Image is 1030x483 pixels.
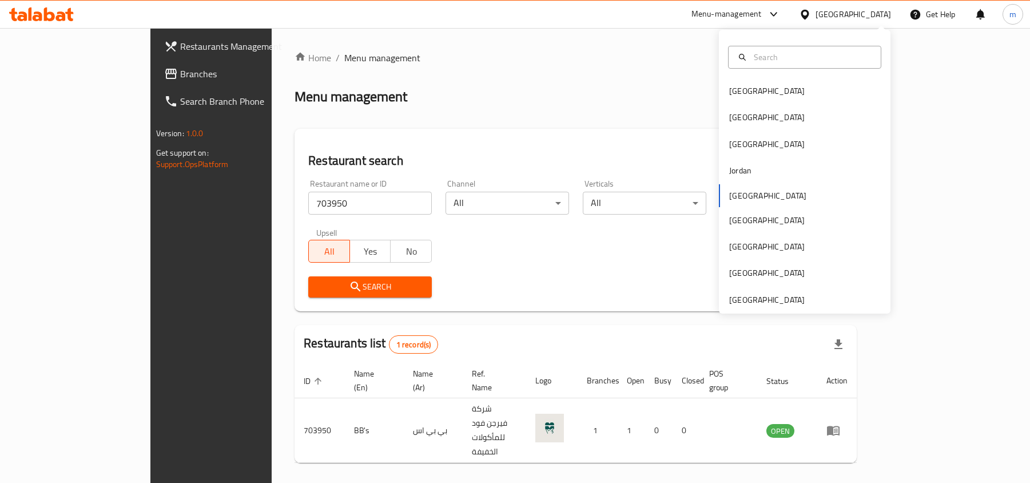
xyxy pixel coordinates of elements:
[180,39,313,53] span: Restaurants Management
[446,192,569,215] div: All
[463,398,526,463] td: شركة فيرجن فود للمأكولات الخفيفة
[155,60,323,88] a: Branches
[526,363,578,398] th: Logo
[729,214,805,227] div: [GEOGRAPHIC_DATA]
[413,367,449,394] span: Name (Ar)
[729,85,805,97] div: [GEOGRAPHIC_DATA]
[156,145,209,160] span: Get support on:
[404,398,463,463] td: بي بي اس
[308,152,843,169] h2: Restaurant search
[816,8,891,21] div: [GEOGRAPHIC_DATA]
[295,88,407,106] h2: Menu management
[645,398,673,463] td: 0
[295,51,857,65] nav: breadcrumb
[180,67,313,81] span: Branches
[308,276,432,298] button: Search
[395,243,427,260] span: No
[316,228,337,236] label: Upsell
[156,126,184,141] span: Version:
[336,51,340,65] li: /
[766,374,804,388] span: Status
[349,240,391,263] button: Yes
[826,423,848,437] div: Menu
[354,367,390,394] span: Name (En)
[729,294,805,306] div: [GEOGRAPHIC_DATA]
[155,33,323,60] a: Restaurants Management
[180,94,313,108] span: Search Branch Phone
[578,398,618,463] td: 1
[317,280,423,294] span: Search
[390,240,432,263] button: No
[313,243,345,260] span: All
[155,88,323,115] a: Search Branch Phone
[749,51,874,64] input: Search
[766,425,794,438] span: OPEN
[304,374,325,388] span: ID
[583,192,706,215] div: All
[825,331,852,358] div: Export file
[578,363,618,398] th: Branches
[344,51,420,65] span: Menu management
[156,157,229,172] a: Support.OpsPlatform
[817,363,857,398] th: Action
[673,363,700,398] th: Closed
[304,335,438,354] h2: Restaurants list
[729,267,805,279] div: [GEOGRAPHIC_DATA]
[691,7,762,21] div: Menu-management
[709,367,744,394] span: POS group
[295,363,857,463] table: enhanced table
[186,126,204,141] span: 1.0.0
[355,243,387,260] span: Yes
[618,363,645,398] th: Open
[645,363,673,398] th: Busy
[472,367,512,394] span: Ref. Name
[345,398,404,463] td: BB's
[673,398,700,463] td: 0
[618,398,645,463] td: 1
[729,111,805,124] div: [GEOGRAPHIC_DATA]
[389,339,438,350] span: 1 record(s)
[535,414,564,442] img: BB's
[729,240,805,253] div: [GEOGRAPHIC_DATA]
[729,164,751,177] div: Jordan
[389,335,439,354] div: Total records count
[308,240,350,263] button: All
[1009,8,1016,21] span: m
[729,138,805,151] div: [GEOGRAPHIC_DATA]
[308,192,432,215] input: Search for restaurant name or ID..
